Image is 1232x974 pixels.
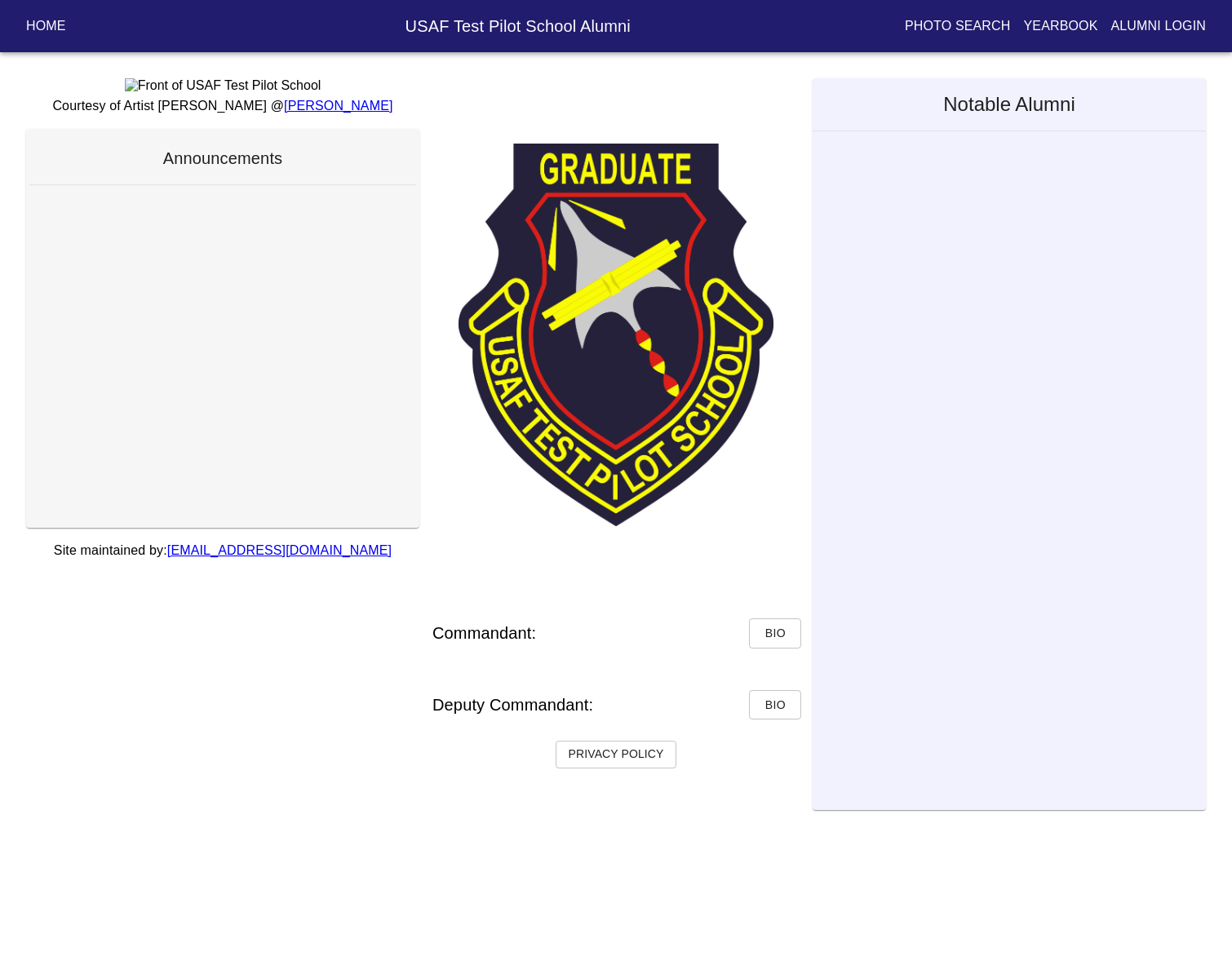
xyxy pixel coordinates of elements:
h6: Announcements [29,145,416,171]
h6: Commandant: [432,620,536,646]
p: Photo Search [905,16,1011,36]
h6: Deputy Commandant: [432,692,593,718]
span: Bio [762,695,788,715]
img: TPS Patch [459,144,773,526]
h6: Privacy Policy [569,746,664,764]
p: Alumni Login [1111,16,1207,36]
p: Home [26,16,66,36]
button: Bio [749,690,801,720]
button: Alumni Login [1105,11,1213,41]
h5: Notable Alumni [813,78,1206,131]
button: Photo Search [898,11,1017,41]
button: Home [20,11,73,41]
p: Site maintained by: [26,541,419,560]
p: Courtesy of Artist [PERSON_NAME] @ [26,96,419,116]
button: Yearbook [1017,11,1104,41]
button: Bio [749,618,801,649]
h6: USAF Test Pilot School Alumni [190,13,846,39]
span: Bio [762,623,788,644]
a: [PERSON_NAME] [284,99,393,113]
p: Yearbook [1023,16,1097,36]
button: Privacy Policy [556,741,677,768]
a: [EMAIL_ADDRESS][DOMAIN_NAME] [167,543,392,557]
img: Front of USAF Test Pilot School [125,78,321,93]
